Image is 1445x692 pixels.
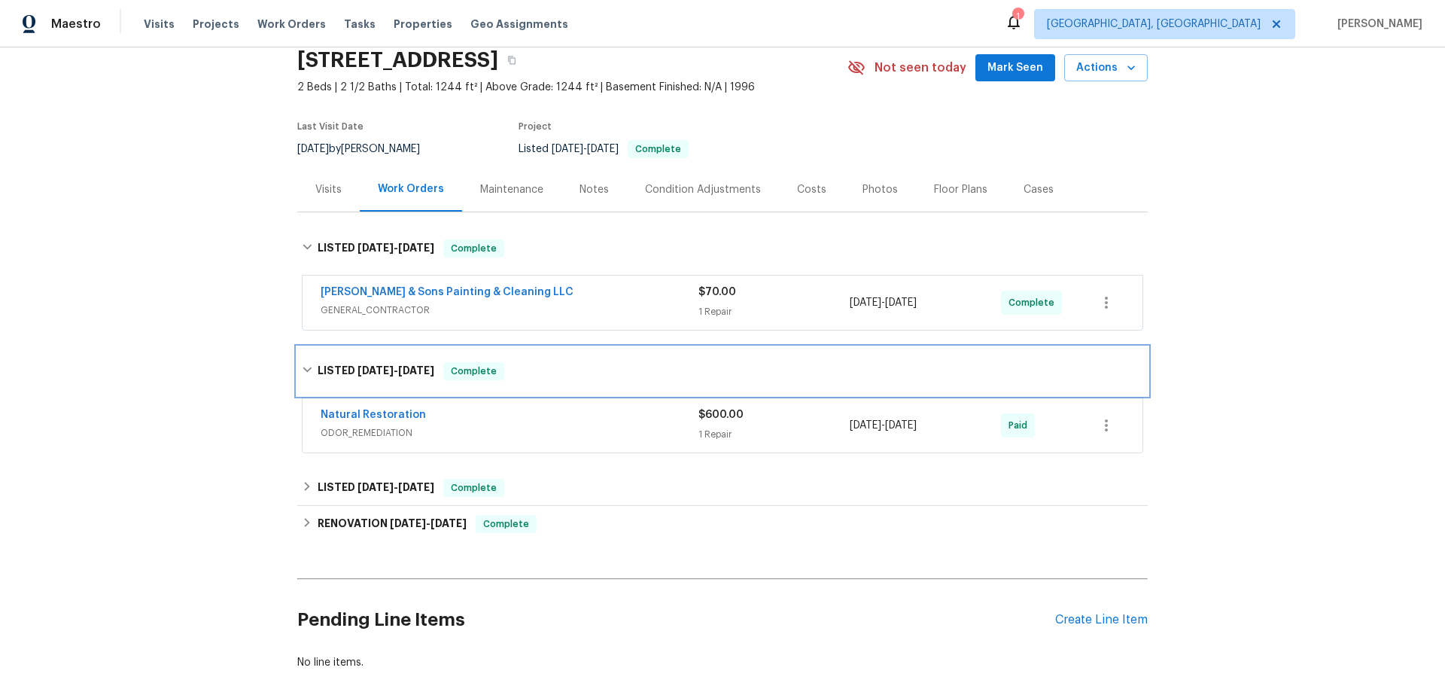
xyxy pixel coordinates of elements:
div: Floor Plans [934,182,987,197]
span: Complete [445,480,503,495]
span: Complete [1008,295,1060,310]
span: [DATE] [398,482,434,492]
span: Geo Assignments [470,17,568,32]
span: Maestro [51,17,101,32]
span: Properties [394,17,452,32]
span: $600.00 [698,410,744,420]
span: - [552,144,619,154]
span: Projects [193,17,239,32]
h2: Pending Line Items [297,585,1055,655]
div: Visits [315,182,342,197]
span: - [390,518,467,529]
div: Create Line Item [1055,613,1148,627]
div: RENOVATION [DATE]-[DATE]Complete [297,506,1148,542]
span: [DATE] [357,482,394,492]
span: - [850,418,917,433]
span: Not seen today [875,60,966,75]
a: [PERSON_NAME] & Sons Painting & Cleaning LLC [321,287,573,297]
h2: [STREET_ADDRESS] [297,53,498,68]
span: [DATE] [398,242,434,253]
span: [DATE] [398,365,434,376]
span: [DATE] [297,144,329,154]
div: 1 Repair [698,304,850,319]
span: Project [519,122,552,131]
span: $70.00 [698,287,736,297]
h6: LISTED [318,239,434,258]
span: [DATE] [850,420,881,431]
div: No line items. [297,655,1148,670]
span: [DATE] [357,365,394,376]
span: Complete [477,517,535,532]
div: Condition Adjustments [645,182,761,197]
div: LISTED [DATE]-[DATE]Complete [297,470,1148,506]
span: [DATE] [390,518,426,529]
div: Work Orders [378,181,444,197]
div: 1 [1012,9,1023,24]
span: Last Visit Date [297,122,364,131]
span: [DATE] [885,420,917,431]
span: - [357,242,434,253]
div: Costs [797,182,826,197]
span: Listed [519,144,689,154]
span: Work Orders [257,17,326,32]
span: ODOR_REMEDIATION [321,425,698,441]
div: Cases [1024,182,1054,197]
span: - [357,365,434,376]
div: Photos [862,182,898,197]
span: - [850,295,917,310]
h6: LISTED [318,479,434,497]
span: Complete [629,145,687,154]
h6: RENOVATION [318,515,467,533]
span: [GEOGRAPHIC_DATA], [GEOGRAPHIC_DATA] [1047,17,1261,32]
span: Paid [1008,418,1033,433]
div: 1 Repair [698,427,850,442]
span: Visits [144,17,175,32]
span: [DATE] [885,297,917,308]
a: Natural Restoration [321,410,426,420]
span: [DATE] [430,518,467,529]
h6: LISTED [318,362,434,380]
span: Complete [445,241,503,256]
span: [DATE] [850,297,881,308]
span: Tasks [344,19,376,29]
div: Notes [580,182,609,197]
span: [DATE] [587,144,619,154]
button: Mark Seen [975,54,1055,82]
span: Actions [1076,59,1136,78]
span: [DATE] [552,144,583,154]
div: LISTED [DATE]-[DATE]Complete [297,224,1148,273]
span: [DATE] [357,242,394,253]
div: LISTED [DATE]-[DATE]Complete [297,347,1148,395]
div: Maintenance [480,182,543,197]
span: Mark Seen [987,59,1043,78]
span: Complete [445,364,503,379]
span: [PERSON_NAME] [1331,17,1422,32]
button: Actions [1064,54,1148,82]
span: 2 Beds | 2 1/2 Baths | Total: 1244 ft² | Above Grade: 1244 ft² | Basement Finished: N/A | 1996 [297,80,847,95]
div: by [PERSON_NAME] [297,140,438,158]
button: Copy Address [498,47,525,74]
span: GENERAL_CONTRACTOR [321,303,698,318]
span: - [357,482,434,492]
